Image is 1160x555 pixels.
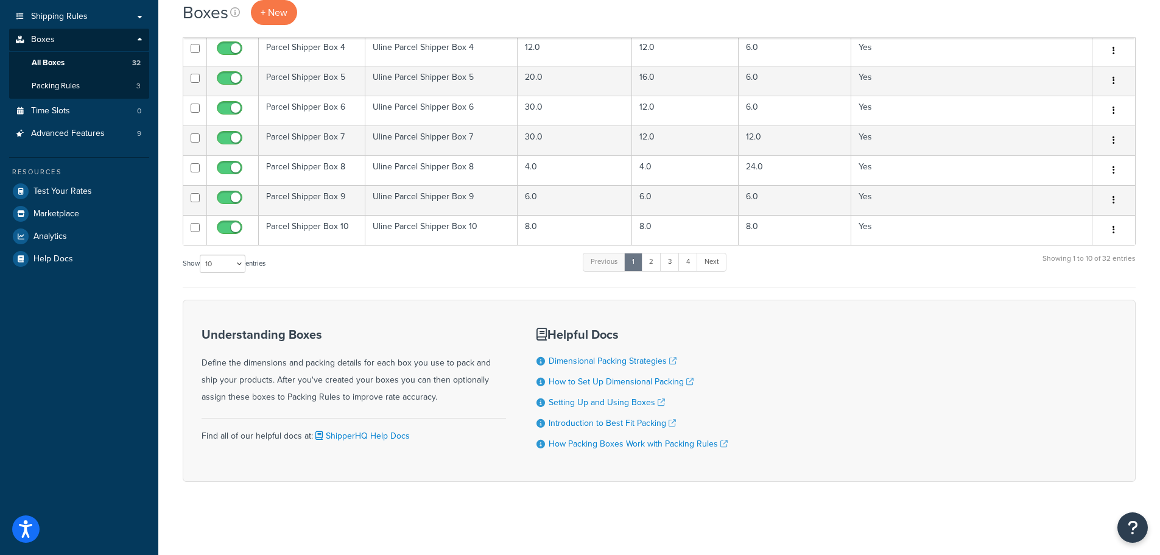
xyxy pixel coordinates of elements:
a: Analytics [9,225,149,247]
div: Find all of our helpful docs at: [202,418,506,445]
td: 12.0 [632,96,739,125]
td: 30.0 [518,96,632,125]
a: Marketplace [9,203,149,225]
td: Parcel Shipper Box 6 [259,96,365,125]
td: 4.0 [632,155,739,185]
td: Parcel Shipper Box 9 [259,185,365,215]
td: Yes [851,215,1092,245]
a: All Boxes 32 [9,52,149,74]
td: Yes [851,185,1092,215]
td: 8.0 [739,215,851,245]
a: Test Your Rates [9,180,149,202]
a: Previous [583,253,625,271]
a: Advanced Features 9 [9,122,149,145]
td: 8.0 [518,215,632,245]
td: Parcel Shipper Box 10 [259,215,365,245]
a: 2 [641,253,661,271]
td: Uline Parcel Shipper Box 6 [365,96,518,125]
h1: Boxes [183,1,228,24]
a: How to Set Up Dimensional Packing [549,375,694,388]
a: 4 [678,253,698,271]
span: + New [261,5,287,19]
div: Resources [9,167,149,177]
td: 20.0 [518,66,632,96]
td: 6.0 [518,185,632,215]
td: 4.0 [518,155,632,185]
td: Uline Parcel Shipper Box 10 [365,215,518,245]
td: Yes [851,66,1092,96]
td: 6.0 [739,96,851,125]
a: Next [697,253,726,271]
li: All Boxes [9,52,149,74]
a: Dimensional Packing Strategies [549,355,677,367]
td: 12.0 [632,36,739,66]
td: Parcel Shipper Box 8 [259,155,365,185]
td: 12.0 [518,36,632,66]
td: Yes [851,125,1092,155]
a: Introduction to Best Fit Packing [549,417,676,430]
td: Yes [851,36,1092,66]
span: Advanced Features [31,129,105,139]
td: Uline Parcel Shipper Box 7 [365,125,518,155]
td: Parcel Shipper Box 4 [259,36,365,66]
span: 0 [137,106,141,116]
td: 12.0 [739,125,851,155]
td: Yes [851,155,1092,185]
span: Analytics [33,232,67,242]
td: Yes [851,96,1092,125]
td: 6.0 [739,185,851,215]
li: Advanced Features [9,122,149,145]
a: Help Docs [9,248,149,270]
span: Shipping Rules [31,12,88,22]
a: ShipperHQ Help Docs [313,430,410,442]
span: Boxes [31,35,55,45]
a: Shipping Rules [9,5,149,28]
td: Uline Parcel Shipper Box 4 [365,36,518,66]
h3: Understanding Boxes [202,328,506,341]
td: Parcel Shipper Box 7 [259,125,365,155]
label: Show entries [183,255,265,273]
td: 24.0 [739,155,851,185]
span: Marketplace [33,209,79,219]
div: Showing 1 to 10 of 32 entries [1042,252,1136,278]
td: Uline Parcel Shipper Box 5 [365,66,518,96]
a: 1 [624,253,642,271]
select: Showentries [200,255,245,273]
li: Time Slots [9,100,149,122]
h3: Helpful Docs [536,328,728,341]
td: 16.0 [632,66,739,96]
div: Define the dimensions and packing details for each box you use to pack and ship your products. Af... [202,328,506,406]
td: 6.0 [739,66,851,96]
span: 3 [136,81,141,91]
td: 8.0 [632,215,739,245]
a: How Packing Boxes Work with Packing Rules [549,437,728,450]
span: All Boxes [32,58,65,68]
span: Packing Rules [32,81,80,91]
a: Time Slots 0 [9,100,149,122]
td: Parcel Shipper Box 5 [259,66,365,96]
td: Uline Parcel Shipper Box 9 [365,185,518,215]
a: Setting Up and Using Boxes [549,396,665,409]
td: Uline Parcel Shipper Box 8 [365,155,518,185]
td: 12.0 [632,125,739,155]
td: 30.0 [518,125,632,155]
li: Boxes [9,29,149,98]
li: Packing Rules [9,75,149,97]
span: Test Your Rates [33,186,92,197]
span: Time Slots [31,106,70,116]
a: 3 [660,253,680,271]
a: Packing Rules 3 [9,75,149,97]
td: 6.0 [632,185,739,215]
span: 32 [132,58,141,68]
span: Help Docs [33,254,73,264]
button: Open Resource Center [1117,512,1148,543]
a: Boxes [9,29,149,51]
span: 9 [137,129,141,139]
td: 6.0 [739,36,851,66]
